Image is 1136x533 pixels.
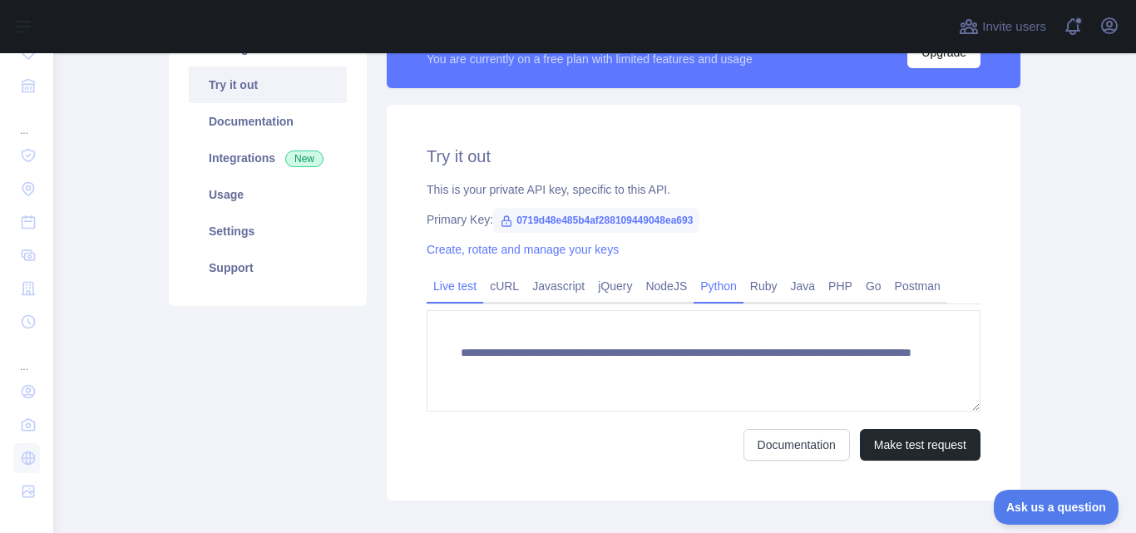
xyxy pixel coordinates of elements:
a: Documentation [743,429,850,461]
a: Documentation [189,103,347,140]
a: Python [694,273,743,299]
button: Make test request [860,429,980,461]
a: PHP [822,273,859,299]
a: Create, rotate and manage your keys [427,243,619,256]
a: Live test [427,273,483,299]
a: Java [784,273,822,299]
a: Go [859,273,888,299]
a: cURL [483,273,526,299]
button: Invite users [956,13,1050,40]
a: Ruby [743,273,784,299]
h2: Try it out [427,145,980,168]
a: Usage [189,176,347,213]
a: Postman [888,273,947,299]
span: Invite users [982,17,1046,37]
div: ... [13,340,40,373]
a: Javascript [526,273,591,299]
div: You are currently on a free plan with limited features and usage [427,51,753,67]
div: Primary Key: [427,211,980,228]
a: Integrations New [189,140,347,176]
a: Support [189,249,347,286]
a: NodeJS [639,273,694,299]
a: jQuery [591,273,639,299]
span: 0719d48e485b4af288109449048ea693 [493,208,699,233]
div: This is your private API key, specific to this API. [427,181,980,198]
a: Settings [189,213,347,249]
a: Try it out [189,67,347,103]
div: ... [13,104,40,137]
iframe: Toggle Customer Support [994,490,1119,525]
span: New [285,151,324,167]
